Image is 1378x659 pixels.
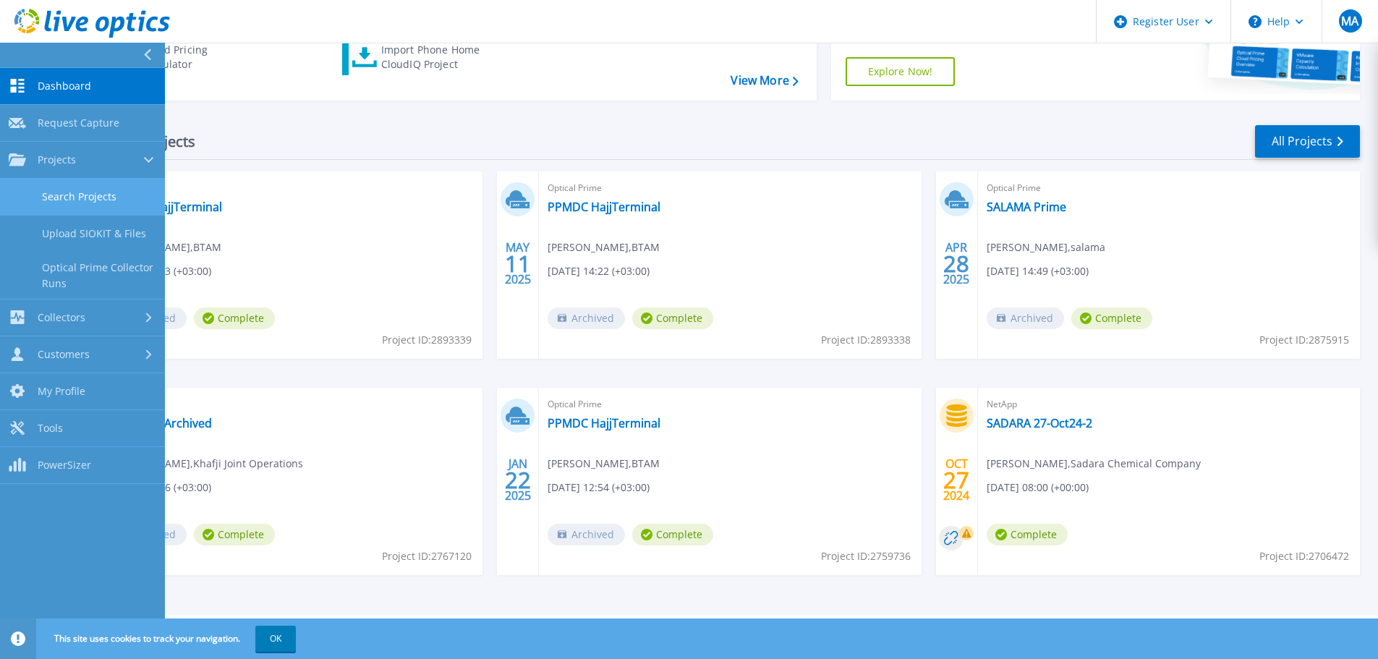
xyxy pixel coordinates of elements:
[943,454,970,506] div: OCT 2024
[1255,125,1360,158] a: All Projects
[987,396,1351,412] span: NetApp
[943,237,970,290] div: APR 2025
[1259,548,1349,564] span: Project ID: 2706472
[194,524,275,545] span: Complete
[548,263,650,279] span: [DATE] 14:22 (+03:00)
[632,307,713,329] span: Complete
[987,456,1201,472] span: [PERSON_NAME] , Sadara Chemical Company
[1071,307,1152,329] span: Complete
[504,237,532,290] div: MAY 2025
[548,456,660,472] span: [PERSON_NAME] , BTAM
[987,239,1105,255] span: [PERSON_NAME] , salama
[381,43,494,72] div: Import Phone Home CloudIQ Project
[38,385,85,398] span: My Profile
[987,263,1089,279] span: [DATE] 14:49 (+03:00)
[548,200,660,214] a: PPMDC HajjTerminal
[987,307,1064,329] span: Archived
[548,396,912,412] span: Optical Prime
[1259,332,1349,348] span: Project ID: 2875915
[38,80,91,93] span: Dashboard
[109,396,474,412] span: Optical Prime
[505,474,531,486] span: 22
[548,239,660,255] span: [PERSON_NAME] , BTAM
[38,311,85,324] span: Collectors
[38,422,63,435] span: Tools
[821,332,911,348] span: Project ID: 2893338
[194,307,275,329] span: Complete
[142,43,258,72] div: Cloud Pricing Calculator
[987,180,1351,196] span: Optical Prime
[548,416,660,430] a: PPMDC HajjTerminal
[109,200,222,214] a: PPMDC HajjTerminal
[731,74,798,88] a: View More
[103,39,264,75] a: Cloud Pricing Calculator
[504,454,532,506] div: JAN 2025
[548,524,625,545] span: Archived
[987,416,1092,430] a: SADARA 27-Oct24-2
[38,459,91,472] span: PowerSizer
[38,116,119,129] span: Request Capture
[255,626,296,652] button: OK
[548,480,650,496] span: [DATE] 12:54 (+03:00)
[382,332,472,348] span: Project ID: 2893339
[987,480,1089,496] span: [DATE] 08:00 (+00:00)
[1341,15,1358,27] span: MA
[943,474,969,486] span: 27
[109,180,474,196] span: Optical Prime
[109,239,221,255] span: [PERSON_NAME] , BTAM
[987,200,1066,214] a: SALAMA Prime
[943,258,969,270] span: 28
[846,57,956,86] a: Explore Now!
[505,258,531,270] span: 11
[632,524,713,545] span: Complete
[548,180,912,196] span: Optical Prime
[38,348,90,361] span: Customers
[38,153,76,166] span: Projects
[548,307,625,329] span: Archived
[987,524,1068,545] span: Complete
[821,548,911,564] span: Project ID: 2759736
[382,548,472,564] span: Project ID: 2767120
[40,626,296,652] span: This site uses cookies to track your navigation.
[109,456,303,472] span: [PERSON_NAME] , Khafji Joint Operations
